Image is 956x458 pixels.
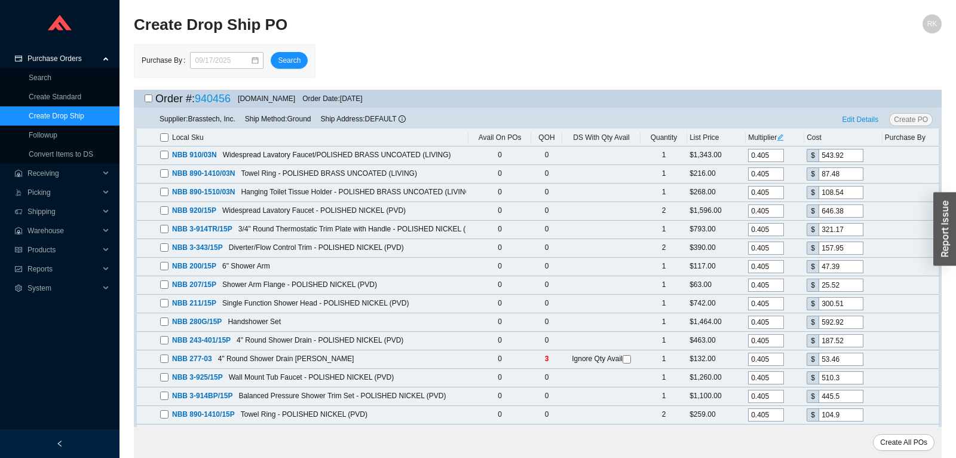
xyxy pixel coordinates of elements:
div: Order #: [155,90,231,108]
a: 940456 [195,93,231,105]
td: 1 [641,146,687,165]
span: 3/4" Round Thermostatic Trim Plate with Handle - POLISHED NICKEL (PVD) [238,225,483,233]
span: Purchase Orders [27,49,99,68]
span: NBB 3-925/15P [172,373,223,381]
span: Warehouse [27,221,99,240]
span: NBB 890-1410/03N [172,169,235,178]
td: 2 [641,202,687,221]
span: 0 [498,169,502,178]
span: Hanging Toilet Tissue Holder - POLISHED BRASS UNCOATED (LIVING) [241,188,473,196]
span: Balanced Pressure Shower Trim Set - POLISHED NICKEL (PVD) [238,392,446,400]
span: 0 [498,206,502,215]
span: Ship Method: Ground [245,115,311,123]
span: edit [777,134,784,141]
td: 1 [641,313,687,332]
td: 2 [641,239,687,258]
th: Purchase By [883,129,939,146]
div: $ [807,149,819,162]
span: Shipping [27,202,99,221]
span: 0 [545,243,549,252]
span: NBB 890-1510/03N [172,188,235,196]
th: Cost [804,129,883,146]
td: $1,343.00 [687,146,746,165]
a: Create Standard [29,93,81,101]
span: read [14,246,23,254]
span: Diverter/Flow Control Trim - POLISHED NICKEL (PVD) [229,243,404,252]
td: 1 [641,369,687,387]
span: fund [14,265,23,273]
span: credit-card [14,55,23,62]
span: Ignore Qty Avail [572,355,631,363]
a: Followup [29,131,57,139]
span: Supplier: Brasstech, Inc. [160,115,235,123]
td: $793.00 [687,221,746,239]
button: Edit Details [838,113,884,126]
button: Create All POs [873,434,934,451]
td: $463.00 [687,332,746,350]
a: Create Drop Ship [29,112,84,120]
span: NBB 280G/15P [172,317,222,326]
button: Create PO [889,113,933,126]
span: 3 [545,355,549,363]
td: 1 [641,332,687,350]
span: Ship Address: DEFAULT [321,115,406,123]
span: 0 [545,280,549,289]
div: $ [807,316,819,329]
span: info-circle [399,115,406,123]
span: 0 [498,188,502,196]
span: 0 [545,169,549,178]
td: $259.00 [687,406,746,425]
span: Towel Ring - POLISHED BRASS UNCOATED (LIVING) [241,169,417,178]
div: Order Date: [DATE] [302,93,362,105]
span: NBB 3-343/15P [172,243,223,252]
span: 0 [545,188,549,196]
span: NBB 211/15P [172,299,216,307]
span: 0 [498,299,502,307]
td: $390.00 [687,239,746,258]
span: 0 [498,392,502,400]
span: Shower Arm Flange - POLISHED NICKEL (PVD) [222,280,377,289]
span: 0 [498,225,502,233]
span: NBB 3-914TR/15P [172,225,232,233]
span: 0 [498,355,502,363]
span: 4" Round Shower Drain - POLISHED NICKEL (PVD) [237,336,403,344]
span: 0 [498,151,502,159]
td: $63.00 [687,276,746,295]
span: 0 [498,373,502,381]
div: $ [807,279,819,292]
span: left [56,440,63,447]
span: setting [14,285,23,292]
span: 0 [545,262,549,270]
div: $ [807,353,819,366]
span: 0 [545,206,549,215]
span: 0 [545,151,549,159]
span: 0 [498,243,502,252]
span: 0 [545,410,549,419]
div: $ [807,297,819,310]
span: 0 [545,225,549,233]
div: $ [807,167,819,181]
span: NBB 890-1410/15P [172,410,235,419]
span: 0 [498,336,502,344]
td: 1 [641,221,687,239]
span: 0 [498,280,502,289]
span: NBB 243-401/15P [172,336,231,344]
span: 0 [545,317,549,326]
span: Local Sku [172,132,204,143]
span: Products [27,240,99,259]
span: Reports [27,259,99,279]
div: $ [807,390,819,403]
span: System [27,279,99,298]
td: 1 [641,295,687,313]
div: $ [807,371,819,384]
th: QOH [531,129,562,146]
td: $1,100.00 [687,387,746,406]
td: $1,596.00 [687,202,746,221]
span: NBB 920/15P [172,206,216,215]
div: $ [807,334,819,347]
td: $1,464.00 [687,313,746,332]
td: 1 [641,184,687,202]
span: Wall Mount Tub Faucet - POLISHED NICKEL (PVD) [229,373,394,381]
td: 1 [641,387,687,406]
span: 6" Shower Arm [222,262,270,270]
